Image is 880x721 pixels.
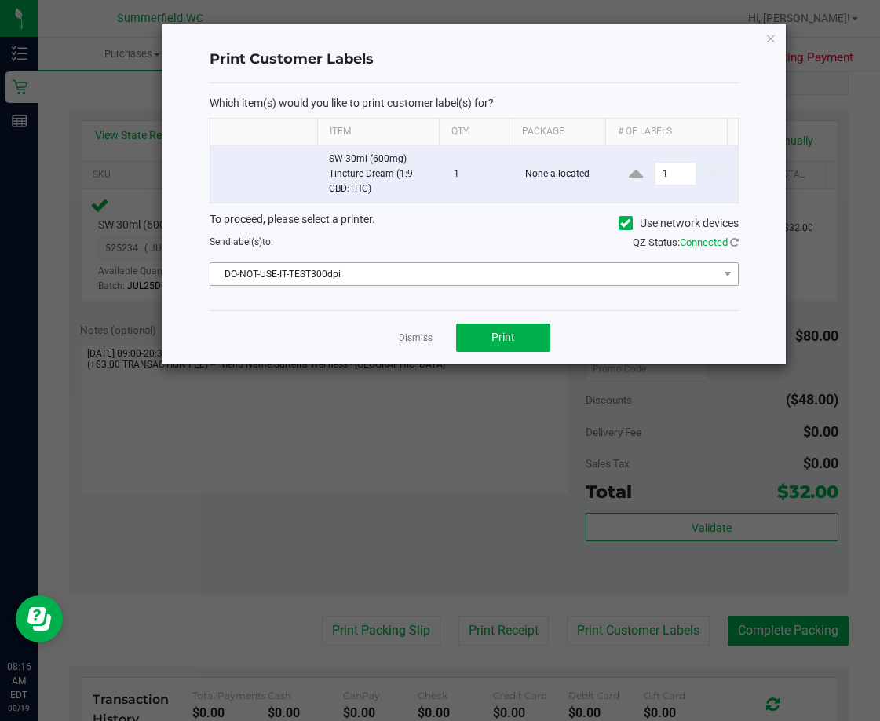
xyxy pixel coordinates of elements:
[320,145,444,203] td: SW 30ml (600mg) Tincture Dream (1:9 CBD:THC)
[491,331,515,343] span: Print
[317,119,439,145] th: Item
[16,595,63,642] iframe: Resource center
[210,263,718,285] span: DO-NOT-USE-IT-TEST300dpi
[516,145,614,203] td: None allocated
[399,331,433,345] a: Dismiss
[210,236,273,247] span: Send to:
[509,119,604,145] th: Package
[680,236,728,248] span: Connected
[231,236,262,247] span: label(s)
[619,215,739,232] label: Use network devices
[605,119,727,145] th: # of labels
[210,49,738,70] h4: Print Customer Labels
[210,96,738,110] p: Which item(s) would you like to print customer label(s) for?
[198,211,750,235] div: To proceed, please select a printer.
[633,236,739,248] span: QZ Status:
[456,324,550,352] button: Print
[444,145,516,203] td: 1
[439,119,509,145] th: Qty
